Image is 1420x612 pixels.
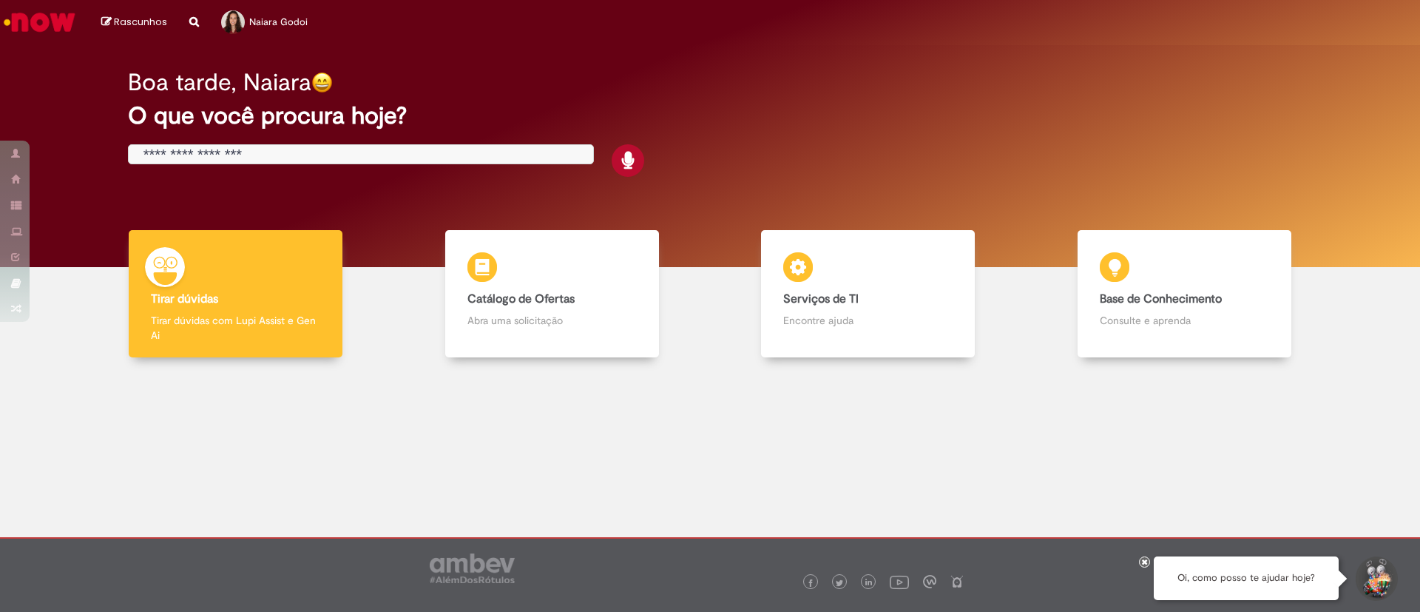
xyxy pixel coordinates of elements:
img: logo_footer_youtube.png [890,572,909,591]
b: Serviços de TI [783,292,859,306]
h2: O que você procura hoje? [128,103,1293,129]
img: logo_footer_ambev_rotulo_gray.png [430,554,515,583]
a: Tirar dúvidas Tirar dúvidas com Lupi Assist e Gen Ai [78,230,394,358]
a: Catálogo de Ofertas Abra uma solicitação [394,230,711,358]
b: Catálogo de Ofertas [467,292,575,306]
img: logo_footer_twitter.png [836,579,843,587]
p: Tirar dúvidas com Lupi Assist e Gen Ai [151,313,320,343]
h2: Boa tarde, Naiara [128,70,311,95]
img: happy-face.png [311,72,333,93]
b: Base de Conhecimento [1100,292,1222,306]
span: Rascunhos [114,15,167,29]
a: Serviços de TI Encontre ajuda [710,230,1027,358]
a: Base de Conhecimento Consulte e aprenda [1027,230,1343,358]
img: logo_footer_naosei.png [950,575,964,588]
p: Encontre ajuda [783,313,953,328]
span: Naiara Godoi [249,16,308,28]
img: logo_footer_linkedin.png [865,579,873,588]
b: Tirar dúvidas [151,292,218,306]
img: ServiceNow [1,7,78,37]
a: Rascunhos [101,16,167,30]
button: Iniciar Conversa de Suporte [1353,556,1398,601]
img: logo_footer_workplace.png [923,575,936,588]
img: logo_footer_facebook.png [807,579,814,587]
p: Abra uma solicitação [467,313,637,328]
div: Oi, como posso te ajudar hoje? [1154,556,1339,600]
p: Consulte e aprenda [1100,313,1269,328]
